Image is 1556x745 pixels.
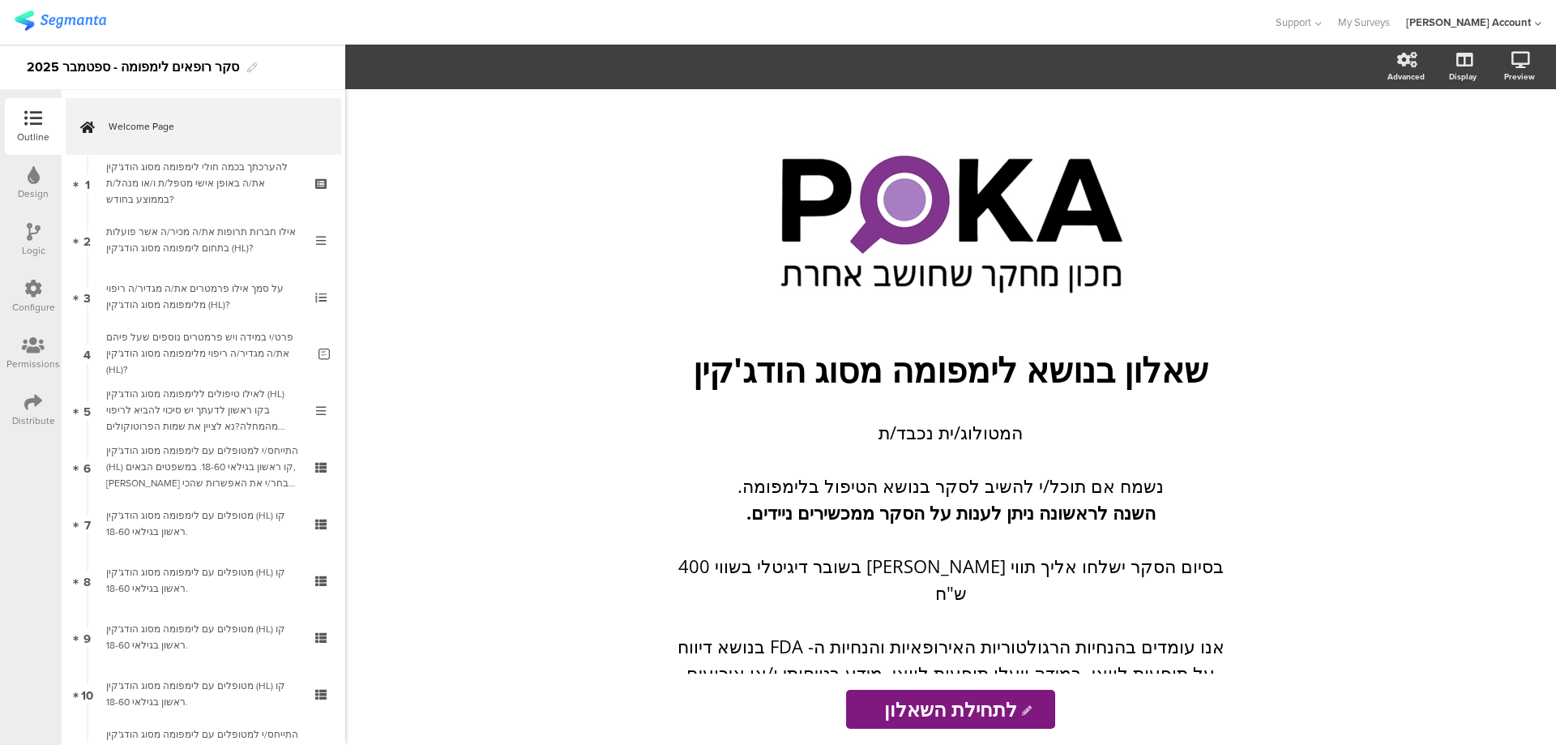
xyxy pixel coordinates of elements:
div: [PERSON_NAME] Account [1406,15,1531,30]
a: 6 התייחס/י למטופלים עם לימפומה מסוג הודג'קין (HL) קו ראשון בגילאי 18-60. במשפטים הבאים, [PERSON_N... [66,439,341,495]
span: 10 [81,685,93,703]
a: 4 פרט/י במידה ויש פרמטרים נוספים שעל פיהם את/ה מגדיר/ה ריפוי מלימפומה מסוג הודג'קין (HL)? [66,325,341,382]
span: 1 [85,174,90,192]
div: מטופלים עם לימפומה מסוג הודג'קין (HL) קו ראשון בגילאי 18-60. [106,507,300,540]
p: המטולוג/ית נכבד/ת [667,419,1234,446]
p: בסיום הסקר ישלחו אליך תווי [PERSON_NAME] בשובר דיגיטלי בשווי 400 ש"ח [667,553,1234,606]
div: Configure [12,300,55,315]
a: 2 אילו חברות תרופות את/ה מכיר/ה אשר פועלות בתחום לימפומה מסוג הודג'קין (HL)? [66,212,341,268]
span: 8 [83,572,91,589]
span: 2 [83,231,91,249]
div: מטופלים עם לימפומה מסוג הודג'קין (HL) קו ראשון בגילאי 18-60. [106,678,300,710]
p: שאלון בנושא לימפומה מסוג הודג'קין [651,346,1250,392]
div: Permissions [6,357,60,371]
span: Welcome Page [109,118,316,135]
a: 8 מטופלים עם לימפומה מסוג הודג'קין (HL) קו ראשון בגילאי 18-60. [66,552,341,609]
span: Support [1276,15,1311,30]
div: Preview [1504,71,1535,83]
div: מטופלים עם לימפומה מסוג הודג'קין (HL) קו ראשון בגילאי 18-60. [106,621,300,653]
a: 3 על סמך אילו פרמטרים את/ה מגדיר/ה ריפוי מלימפומה מסוג הודג'קין (HL)? [66,268,341,325]
div: סקר רופאים לימפומה - ספטמבר 2025 [27,54,239,80]
input: Start [846,690,1054,729]
span: 4 [83,345,91,362]
img: segmanta logo [15,11,106,31]
a: 5 לאילו טיפולים ללימפומה מסוג הודג'קין (HL) בקו ראשון לדעתך יש סיכוי להביא לריפוי מהמחלה?נא לציין... [66,382,341,439]
div: Distribute [12,413,55,428]
span: 5 [83,401,91,419]
strong: השנה לראשונה ניתן לענות על הסקר ממכשירים ניידים. [746,500,1156,524]
span: 7 [84,515,91,533]
span: 3 [83,288,91,306]
a: 7 מטופלים עם לימפומה מסוג הודג'קין (HL) קו ראשון בגילאי 18-60. [66,495,341,552]
div: Logic [22,243,45,258]
a: 10 מטופלים עם לימפומה מסוג הודג'קין (HL) קו ראשון בגילאי 18-60. [66,666,341,722]
div: Display [1449,71,1477,83]
p: נשמח אם תוכל/י להשיב לסקר בנושא הטיפול בלימפומה. [667,473,1234,499]
a: 9 מטופלים עם לימפומה מסוג הודג'קין (HL) קו ראשון בגילאי 18-60. [66,609,341,666]
div: Advanced [1387,71,1425,83]
div: מטופלים עם לימפומה מסוג הודג'קין (HL) קו ראשון בגילאי 18-60. [106,564,300,597]
div: Design [18,186,49,201]
div: אילו חברות תרופות את/ה מכיר/ה אשר פועלות בתחום לימפומה מסוג הודג'קין (HL)? [106,224,300,256]
div: Outline [17,130,49,144]
div: התייחס/י למטופלים עם לימפומה מסוג הודג'קין (HL) קו ראשון בגילאי 18-60. במשפטים הבאים, אנא בחר/י א... [106,443,300,491]
a: Welcome Page [66,98,341,155]
div: לאילו טיפולים ללימפומה מסוג הודג'קין (HL) בקו ראשון לדעתך יש סיכוי להביא לריפוי מהמחלה?נא לציין א... [106,386,300,435]
span: 6 [83,458,91,476]
div: להערכתך בכמה חולי לימפומה מסוג הודג'קין את/ה באופן אישי מטפל/ת ו/או מנהל/ת בממוצע בחודש? [106,159,300,208]
span: 9 [83,628,91,646]
a: 1 להערכתך בכמה חולי לימפומה מסוג הודג'קין את/ה באופן אישי מטפל/ת ו/או מנהל/ת בממוצע בחודש? [66,155,341,212]
div: פרט/י במידה ויש פרמטרים נוספים שעל פיהם את/ה מגדיר/ה ריפוי מלימפומה מסוג הודג'קין (HL)? [106,329,306,378]
div: על סמך אילו פרמטרים את/ה מגדיר/ה ריפוי מלימפומה מסוג הודג'קין (HL)? [106,280,300,313]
